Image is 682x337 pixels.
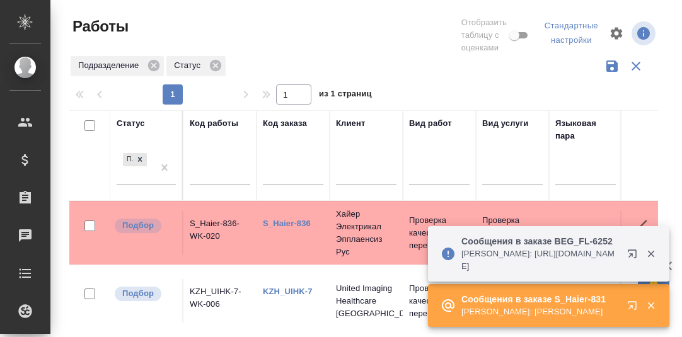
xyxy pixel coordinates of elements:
[113,285,176,302] div: Можно подбирать исполнителей
[71,56,164,76] div: Подразделение
[461,16,507,54] span: Отобразить таблицу с оценками
[122,152,148,168] div: Подбор
[620,293,650,323] button: Открыть в новой вкладке
[461,293,619,306] p: Сообщения в заказе S_Haier-831
[461,306,619,318] p: [PERSON_NAME]: [PERSON_NAME]
[638,300,664,311] button: Закрыть
[117,117,145,130] div: Статус
[620,241,650,271] button: Открыть в новой вкладке
[123,153,133,166] div: Подбор
[263,219,311,228] a: S_Haier-836
[113,217,176,234] div: Можно подбирать исполнителей
[78,59,143,72] p: Подразделение
[336,208,396,258] p: Хайер Электрикал Эпплаенсиз Рус
[336,117,365,130] div: Клиент
[632,211,662,241] button: Здесь прячутся важные кнопки
[461,248,619,273] p: [PERSON_NAME]: [URL][DOMAIN_NAME]
[409,117,452,130] div: Вид работ
[69,16,129,37] span: Работы
[461,235,619,248] p: Сообщения в заказе BEG_FL-6252
[541,16,601,50] div: split button
[319,86,372,105] span: из 1 страниц
[263,117,307,130] div: Код заказа
[190,117,238,130] div: Код работы
[482,214,543,252] p: Проверка качества перевода ...
[336,282,396,320] p: United Imaging Healthcare [GEOGRAPHIC_DATA]
[122,287,154,300] p: Подбор
[409,214,470,252] p: Проверка качества перевода ...
[482,117,529,130] div: Вид услуги
[638,248,664,260] button: Закрыть
[174,59,205,72] p: Статус
[409,282,470,320] p: Проверка качества перевода ...
[601,18,632,49] span: Настроить таблицу
[183,211,257,255] td: S_Haier-836-WK-020
[263,287,313,296] a: KZH_UIHK-7
[632,21,658,45] span: Посмотреть информацию
[555,117,616,142] div: Языковая пара
[122,219,154,232] p: Подбор
[600,54,624,78] button: Сохранить фильтры
[183,279,257,323] td: KZH_UIHK-7-WK-006
[166,56,226,76] div: Статус
[624,54,648,78] button: Сбросить фильтры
